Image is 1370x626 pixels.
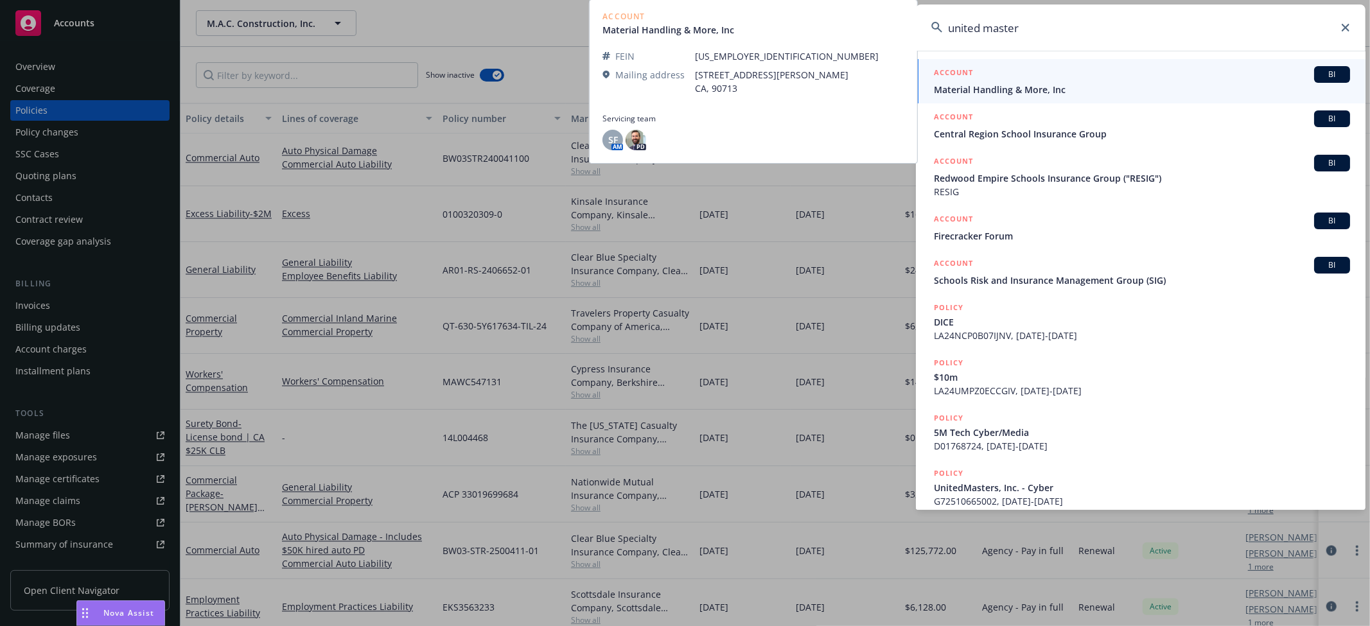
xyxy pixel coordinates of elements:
div: Drag to move [77,601,93,625]
span: RESIG [934,185,1350,198]
a: ACCOUNTBISchools Risk and Insurance Management Group (SIG) [916,250,1366,294]
button: Nova Assist [76,600,165,626]
span: DICE [934,315,1350,329]
a: POLICY$10mLA24UMPZ0ECCGIV, [DATE]-[DATE] [916,349,1366,404]
h5: POLICY [934,412,963,424]
h5: POLICY [934,467,963,480]
a: POLICYUnitedMasters, Inc. - CyberG72510665002, [DATE]-[DATE] [916,460,1366,515]
h5: POLICY [934,356,963,369]
span: Redwood Empire Schools Insurance Group ("RESIG") [934,171,1350,185]
span: Schools Risk and Insurance Management Group (SIG) [934,274,1350,287]
h5: ACCOUNT [934,66,973,82]
span: 5M Tech Cyber/Media [934,426,1350,439]
h5: ACCOUNT [934,213,973,228]
span: Central Region School Insurance Group [934,127,1350,141]
a: ACCOUNTBIFirecracker Forum [916,205,1366,250]
h5: POLICY [934,301,963,314]
span: BI [1319,215,1345,227]
a: POLICYDICELA24NCP0B07IJNV, [DATE]-[DATE] [916,294,1366,349]
span: LA24NCP0B07IJNV, [DATE]-[DATE] [934,329,1350,342]
span: Nova Assist [103,607,154,618]
span: UnitedMasters, Inc. - Cyber [934,481,1350,494]
h5: ACCOUNT [934,155,973,170]
input: Search... [916,4,1366,51]
a: ACCOUNTBICentral Region School Insurance Group [916,103,1366,148]
span: D01768724, [DATE]-[DATE] [934,439,1350,453]
h5: ACCOUNT [934,257,973,272]
span: Material Handling & More, Inc [934,83,1350,96]
a: ACCOUNTBIMaterial Handling & More, Inc [916,59,1366,103]
a: ACCOUNTBIRedwood Empire Schools Insurance Group ("RESIG")RESIG [916,148,1366,205]
span: BI [1319,259,1345,271]
span: BI [1319,113,1345,125]
a: POLICY5M Tech Cyber/MediaD01768724, [DATE]-[DATE] [916,404,1366,460]
span: LA24UMPZ0ECCGIV, [DATE]-[DATE] [934,384,1350,397]
span: Firecracker Forum [934,229,1350,243]
h5: ACCOUNT [934,110,973,126]
span: G72510665002, [DATE]-[DATE] [934,494,1350,508]
span: BI [1319,157,1345,169]
span: BI [1319,69,1345,80]
span: $10m [934,370,1350,384]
